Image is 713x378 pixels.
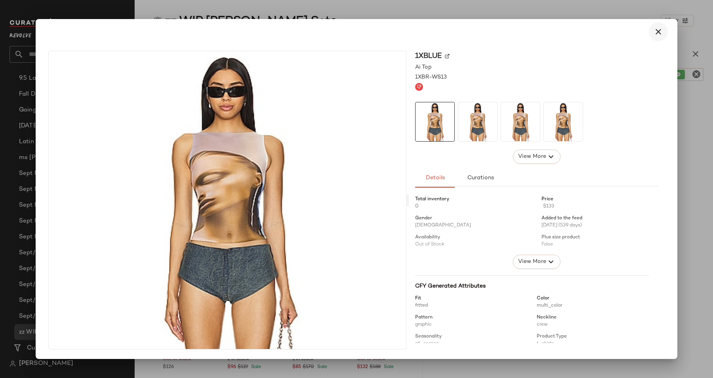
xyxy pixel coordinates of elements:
[415,282,649,290] div: CFY Generated Attributes
[415,51,442,61] span: 1XBLUE
[425,175,444,181] span: Details
[458,102,497,141] img: 1XBR-WS13_V1.jpg
[544,102,583,141] img: 1XBR-WS13_V1.jpg
[445,54,450,59] img: svg%3e
[513,255,560,269] button: View More
[49,51,406,349] img: 1XBR-WS13_V1.jpg
[501,102,540,141] img: 1XBR-WS13_V1.jpg
[518,152,546,161] span: View More
[467,175,494,181] span: Curations
[417,84,421,89] img: svg%3e
[518,257,546,267] span: View More
[513,150,560,164] button: View More
[416,102,454,141] img: 1XBR-WS13_V1.jpg
[415,63,432,71] span: Ai Top
[415,73,447,81] span: 1XBR-WS13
